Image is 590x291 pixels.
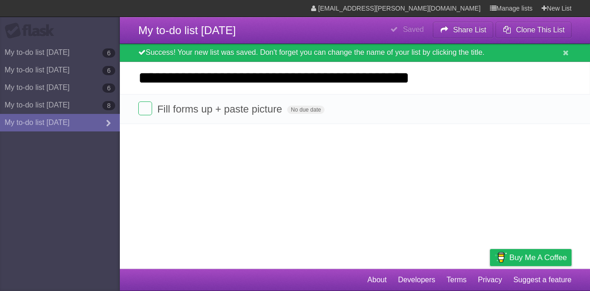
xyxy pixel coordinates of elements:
[509,249,567,266] span: Buy me a coffee
[496,22,572,38] button: Clone This List
[120,44,590,62] div: Success! Your new list was saved. Don't forget you can change the name of your list by clicking t...
[478,271,502,289] a: Privacy
[287,106,324,114] span: No due date
[102,48,115,58] b: 6
[516,26,565,34] b: Clone This List
[403,25,424,33] b: Saved
[367,271,387,289] a: About
[102,101,115,110] b: 8
[138,24,236,36] span: My to-do list [DATE]
[157,103,284,115] span: Fill forms up + paste picture
[138,101,152,115] label: Done
[495,249,507,265] img: Buy me a coffee
[433,22,494,38] button: Share List
[5,23,60,39] div: Flask
[102,83,115,93] b: 6
[453,26,486,34] b: Share List
[490,249,572,266] a: Buy me a coffee
[398,271,435,289] a: Developers
[513,271,572,289] a: Suggest a feature
[102,66,115,75] b: 6
[447,271,467,289] a: Terms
